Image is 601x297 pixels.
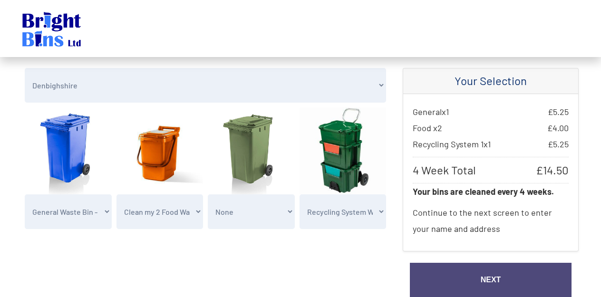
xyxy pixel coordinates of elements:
span: £ 14.50 [536,162,569,178]
p: 4 Week Total [413,157,569,183]
p: Food x 2 [413,120,569,136]
p: General x 1 [413,104,569,120]
span: £ 4.00 [547,120,569,136]
span: £ 5.25 [548,104,569,120]
h4: Your Selection [413,74,569,88]
span: £ 5.25 [548,136,569,152]
p: Recycling System 1 x 1 [413,136,569,152]
p: Continue to the next screen to enter your name and address [413,200,569,241]
img: recyclingSystem1.jpg [300,107,387,194]
strong: Your bins are cleaned every 4 weeks. [413,186,554,197]
img: garden.jpg [208,107,295,194]
img: food.jpg [116,107,204,194]
img: general.jpg [25,107,112,194]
